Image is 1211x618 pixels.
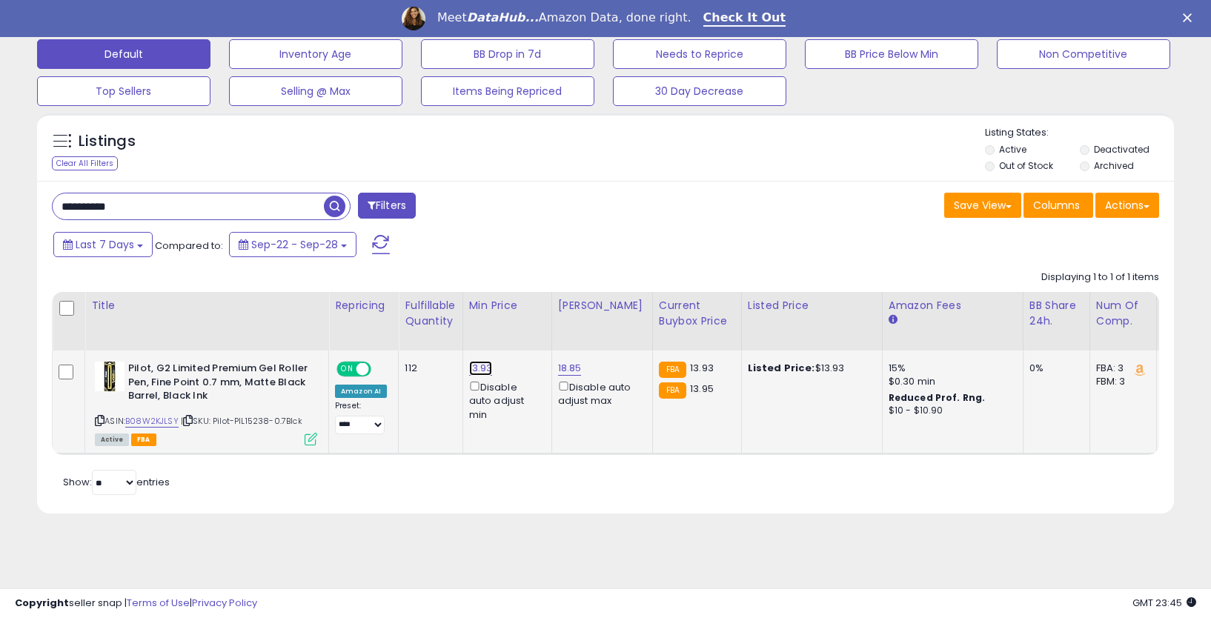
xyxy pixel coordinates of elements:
button: BB Drop in 7d [421,39,594,69]
div: Close [1183,13,1198,22]
b: Listed Price: [748,361,815,375]
p: Listing States: [985,126,1174,140]
div: Current Buybox Price [659,298,735,329]
span: 13.95 [690,382,714,396]
strong: Copyright [15,596,69,610]
a: Terms of Use [127,596,190,610]
span: FBA [131,433,156,446]
div: Disable auto adjust max [558,379,641,408]
a: Check It Out [703,10,786,27]
button: Last 7 Days [53,232,153,257]
a: 13.93 [469,361,493,376]
span: OFF [369,363,393,376]
div: 112 [405,362,451,375]
div: $0.30 min [889,375,1012,388]
span: | SKU: Pilot-PIL15238-0.7Blck [181,415,302,427]
span: All listings currently available for purchase on Amazon [95,433,129,446]
div: Title [91,298,322,313]
small: Amazon Fees. [889,313,898,327]
div: FBA: 3 [1096,362,1145,375]
b: Reduced Prof. Rng. [889,391,986,404]
button: Selling @ Max [229,76,402,106]
div: Displaying 1 to 1 of 1 items [1041,270,1159,285]
button: BB Price Below Min [805,39,978,69]
label: Deactivated [1094,143,1149,156]
div: 15% [889,362,1012,375]
button: Needs to Reprice [613,39,786,69]
span: 13.93 [690,361,714,375]
div: FBM: 3 [1096,375,1145,388]
div: Listed Price [748,298,876,313]
button: Filters [358,193,416,219]
div: BB Share 24h. [1029,298,1084,329]
div: $13.93 [748,362,871,375]
span: Last 7 Days [76,237,134,252]
button: 30 Day Decrease [613,76,786,106]
a: B08W2KJLSY [125,415,179,428]
a: 18.85 [558,361,582,376]
span: 2025-10-6 23:45 GMT [1132,596,1196,610]
div: $10 - $10.90 [889,405,1012,417]
span: ON [338,363,356,376]
div: Amazon Fees [889,298,1017,313]
label: Archived [1094,159,1134,172]
div: Num of Comp. [1096,298,1150,329]
h5: Listings [79,131,136,152]
button: Actions [1095,193,1159,218]
img: 41pH+ZXszKL._SL40_.jpg [95,362,125,391]
div: Amazon AI [335,385,387,398]
a: Privacy Policy [192,596,257,610]
div: seller snap | | [15,597,257,611]
div: Disable auto adjust min [469,379,540,422]
i: DataHub... [467,10,539,24]
img: Profile image for Georgie [402,7,425,30]
span: Sep-22 - Sep-28 [251,237,338,252]
button: Top Sellers [37,76,210,106]
div: Clear All Filters [52,156,118,170]
div: Fulfillable Quantity [405,298,456,329]
div: ASIN: [95,362,317,444]
b: Pilot, G2 Limited Premium Gel Roller Pen, Fine Point 0.7 mm, Matte Black Barrel, Black Ink [128,362,308,407]
div: [PERSON_NAME] [558,298,646,313]
div: 0% [1029,362,1078,375]
span: Columns [1033,198,1080,213]
label: Out of Stock [999,159,1053,172]
span: Compared to: [155,239,223,253]
button: Items Being Repriced [421,76,594,106]
span: Show: entries [63,475,170,489]
div: Repricing [335,298,392,313]
button: Sep-22 - Sep-28 [229,232,356,257]
div: Min Price [469,298,545,313]
button: Inventory Age [229,39,402,69]
label: Active [999,143,1026,156]
button: Columns [1023,193,1093,218]
div: Meet Amazon Data, done right. [437,10,691,25]
small: FBA [659,362,686,378]
button: Default [37,39,210,69]
button: Save View [944,193,1021,218]
button: Non Competitive [997,39,1170,69]
small: FBA [659,382,686,399]
div: Preset: [335,401,387,434]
